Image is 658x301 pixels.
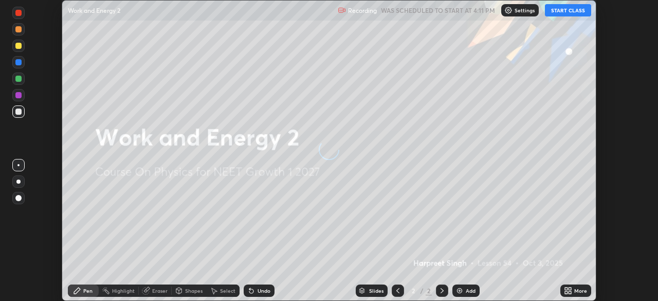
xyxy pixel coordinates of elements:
div: 2 [408,288,418,294]
p: Settings [515,8,535,13]
div: Shapes [185,288,203,293]
img: add-slide-button [455,287,464,295]
h5: WAS SCHEDULED TO START AT 4:11 PM [381,6,495,15]
p: Work and Energy 2 [68,6,120,14]
div: More [574,288,587,293]
img: recording.375f2c34.svg [338,6,346,14]
div: Eraser [152,288,168,293]
div: Slides [369,288,383,293]
p: Recording [348,7,377,14]
div: Select [220,288,235,293]
div: Pen [83,288,93,293]
img: class-settings-icons [504,6,513,14]
button: START CLASS [545,4,591,16]
div: Add [466,288,476,293]
div: / [421,288,424,294]
div: 2 [426,286,432,295]
div: Undo [258,288,270,293]
div: Highlight [112,288,135,293]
